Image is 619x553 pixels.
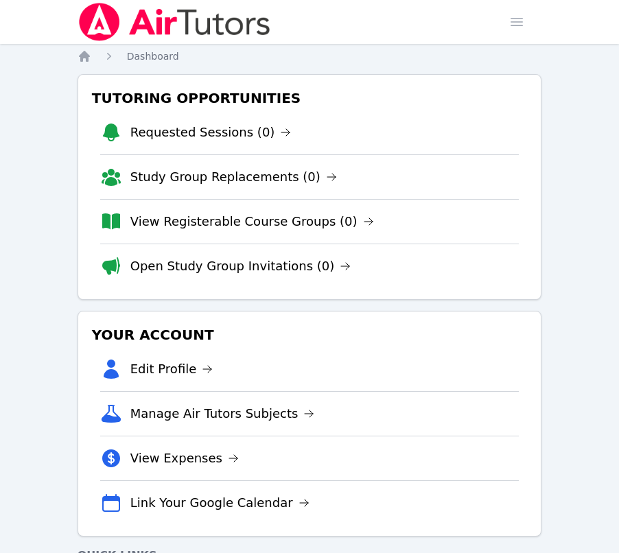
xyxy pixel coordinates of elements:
[89,86,530,110] h3: Tutoring Opportunities
[130,123,292,142] a: Requested Sessions (0)
[127,51,179,62] span: Dashboard
[130,167,337,187] a: Study Group Replacements (0)
[130,449,239,468] a: View Expenses
[130,257,351,276] a: Open Study Group Invitations (0)
[130,404,315,423] a: Manage Air Tutors Subjects
[130,360,213,379] a: Edit Profile
[130,212,374,231] a: View Registerable Course Groups (0)
[78,49,542,63] nav: Breadcrumb
[130,493,309,513] a: Link Your Google Calendar
[78,3,272,41] img: Air Tutors
[89,322,530,347] h3: Your Account
[127,49,179,63] a: Dashboard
